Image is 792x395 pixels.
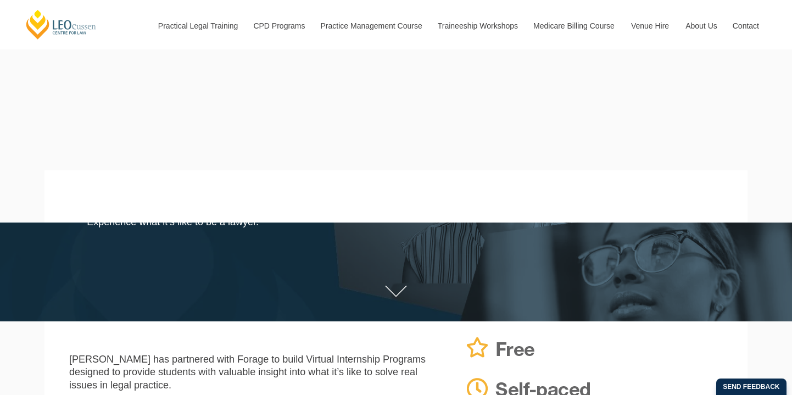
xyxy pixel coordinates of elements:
[525,2,623,49] a: Medicare Billing Course
[677,2,724,49] a: About Us
[150,2,246,49] a: Practical Legal Training
[87,216,520,229] p: Experience what it’s like to be a lawyer.
[87,185,520,209] h1: Virtual Internships
[69,353,444,392] p: [PERSON_NAME] has partnered with Forage to build Virtual Internship Programs designed to provide ...
[25,9,98,40] a: [PERSON_NAME] Centre for Law
[245,2,312,49] a: CPD Programs
[724,2,767,49] a: Contact
[313,2,430,49] a: Practice Management Course
[623,2,677,49] a: Venue Hire
[430,2,525,49] a: Traineeship Workshops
